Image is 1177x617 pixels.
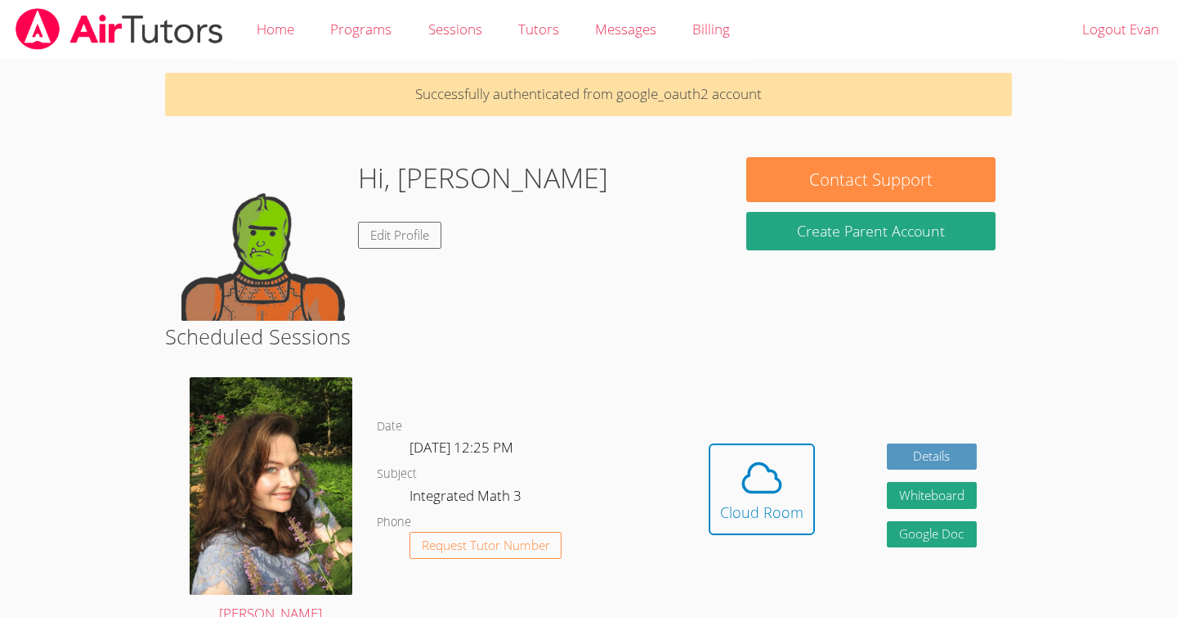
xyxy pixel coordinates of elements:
[409,484,525,512] dd: Integrated Math 3
[181,157,345,321] img: default.png
[746,157,995,202] button: Contact Support
[709,444,815,535] button: Cloud Room
[595,20,656,38] span: Messages
[409,532,562,559] button: Request Tutor Number
[887,482,977,509] button: Whiteboard
[190,377,352,595] img: a.JPG
[358,157,608,199] h1: Hi, [PERSON_NAME]
[358,222,441,249] a: Edit Profile
[14,8,225,50] img: airtutors_banner-c4298cdbf04f3fff15de1276eac7730deb9818008684d7c2e4769d2f7ddbe033.png
[887,521,977,548] a: Google Doc
[422,539,550,552] span: Request Tutor Number
[746,212,995,250] button: Create Parent Account
[377,464,417,484] dt: Subject
[165,321,1013,352] h2: Scheduled Sessions
[720,501,803,524] div: Cloud Room
[377,417,402,437] dt: Date
[409,438,513,457] span: [DATE] 12:25 PM
[887,444,977,471] a: Details
[377,512,411,533] dt: Phone
[165,73,1013,116] p: Successfully authenticated from google_oauth2 account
